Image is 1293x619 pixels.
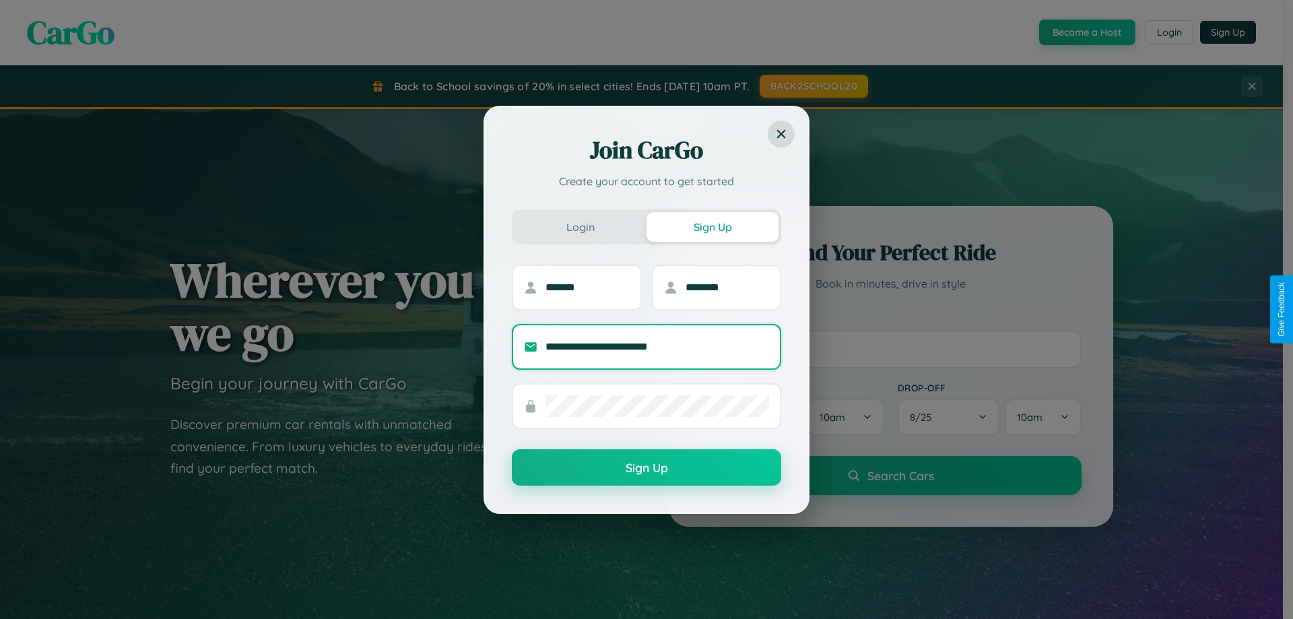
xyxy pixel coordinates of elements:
h2: Join CarGo [512,134,781,166]
button: Login [515,212,646,242]
button: Sign Up [646,212,778,242]
div: Give Feedback [1277,282,1286,337]
button: Sign Up [512,449,781,486]
p: Create your account to get started [512,173,781,189]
